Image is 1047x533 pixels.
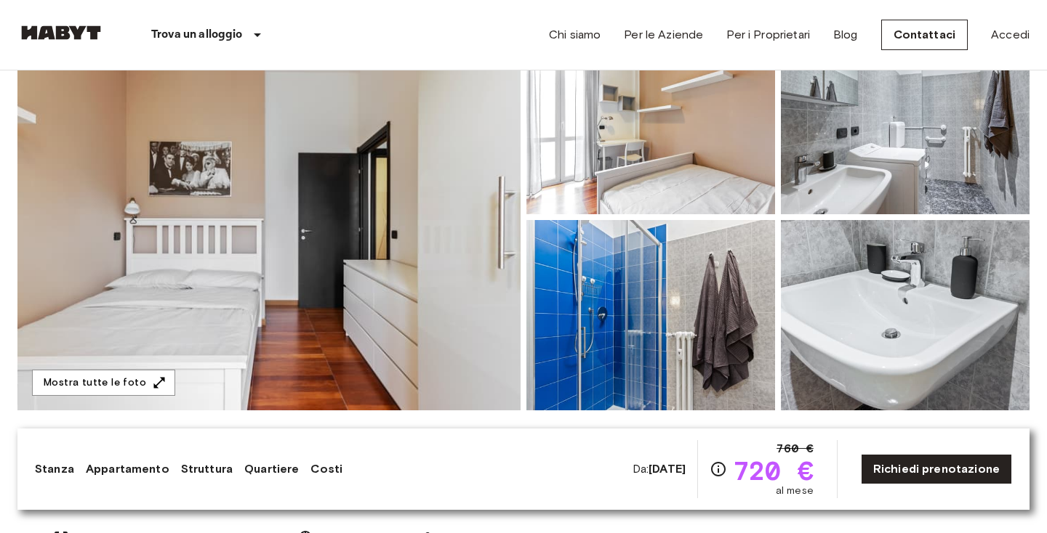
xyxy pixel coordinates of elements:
a: Appartamento [86,460,169,478]
img: Picture of unit IT-14-045-001-03H [781,220,1030,410]
img: Habyt [17,25,105,40]
img: Marketing picture of unit IT-14-045-001-03H [17,24,521,410]
span: Da: [633,461,686,477]
a: Struttura [181,460,233,478]
a: Chi siamo [549,26,601,44]
svg: Verifica i dettagli delle spese nella sezione 'Riassunto dei Costi'. Si prega di notare che gli s... [710,460,727,478]
span: 720 € [733,457,814,484]
img: Picture of unit IT-14-045-001-03H [526,24,775,214]
b: [DATE] [649,462,686,476]
span: al mese [776,484,814,498]
span: 760 € [777,440,814,457]
a: Quartiere [244,460,299,478]
button: Mostra tutte le foto [32,370,175,396]
img: Picture of unit IT-14-045-001-03H [781,24,1030,214]
a: Accedi [991,26,1030,44]
a: Blog [833,26,858,44]
a: Per i Proprietari [726,26,810,44]
p: Trova un alloggio [151,26,243,44]
a: Richiedi prenotazione [861,454,1012,484]
a: Stanza [35,460,74,478]
a: Per le Aziende [624,26,703,44]
a: Costi [310,460,342,478]
img: Picture of unit IT-14-045-001-03H [526,220,775,410]
a: Contattaci [881,20,968,50]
